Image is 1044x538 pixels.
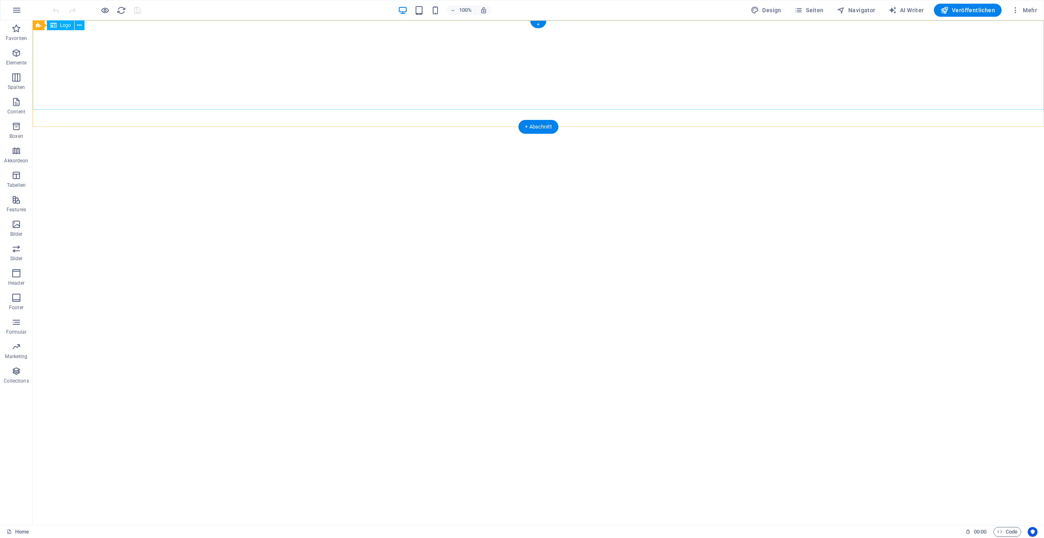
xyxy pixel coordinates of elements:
span: Logo [60,23,71,28]
span: AI Writer [889,6,924,14]
button: Design [748,4,785,17]
p: Header [8,280,24,286]
span: Navigator [837,6,876,14]
h6: Session-Zeit [965,527,987,537]
p: Favoriten [6,35,27,42]
i: Seite neu laden [117,6,126,15]
div: + [530,21,546,28]
span: Veröffentlichen [940,6,995,14]
p: Content [7,108,25,115]
p: Tabellen [7,182,26,188]
div: Design (Strg+Alt+Y) [748,4,785,17]
p: Akkordeon [4,157,28,164]
p: Features [7,206,26,213]
h6: 100% [459,5,472,15]
div: + Abschnitt [518,120,558,134]
p: Marketing [5,353,27,360]
button: 100% [447,5,476,15]
span: Code [997,527,1017,537]
button: Veröffentlichen [934,4,1002,17]
span: Mehr [1011,6,1037,14]
p: Elemente [6,60,27,66]
p: Collections [4,378,29,384]
span: Design [751,6,781,14]
span: 00 00 [974,527,986,537]
p: Boxen [9,133,23,139]
button: Usercentrics [1028,527,1037,537]
i: Bei Größenänderung Zoomstufe automatisch an das gewählte Gerät anpassen. [480,7,487,14]
button: reload [116,5,126,15]
button: Seiten [791,4,827,17]
button: AI Writer [885,4,927,17]
span: : [980,529,981,535]
a: Klick, um Auswahl aufzuheben. Doppelklick öffnet Seitenverwaltung [7,527,29,537]
button: Code [993,527,1021,537]
p: Spalten [8,84,25,91]
span: Seiten [794,6,824,14]
button: Mehr [1008,4,1040,17]
p: Slider [10,255,23,262]
p: Formular [6,329,27,335]
p: Bilder [10,231,23,237]
p: Footer [9,304,24,311]
button: Navigator [834,4,879,17]
button: Klicke hier, um den Vorschau-Modus zu verlassen [100,5,110,15]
